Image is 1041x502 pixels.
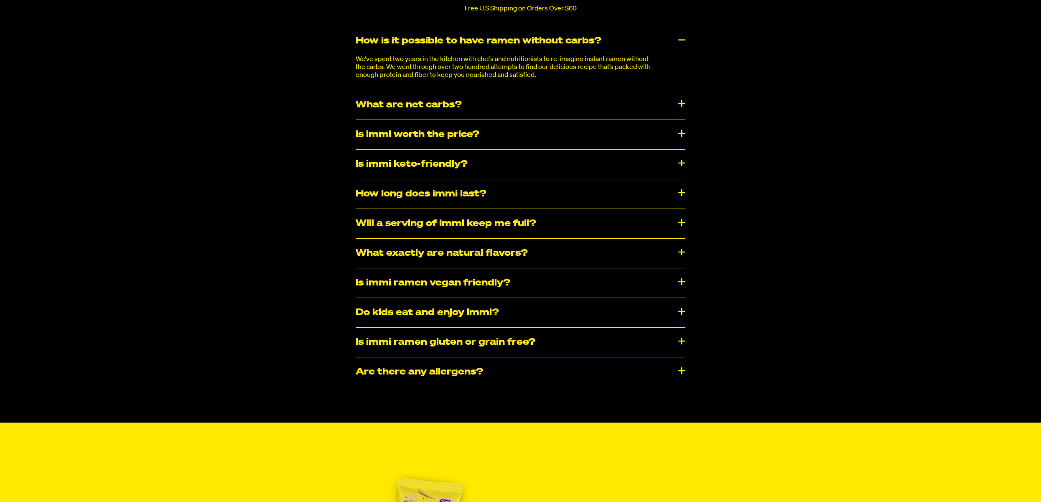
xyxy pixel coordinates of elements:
[356,328,685,357] div: Is immi ramen gluten or grain free?
[356,150,685,179] div: Is immi keto-friendly?
[356,120,685,149] div: Is immi worth the price?
[356,56,656,80] p: We’ve spent two years in the kitchen with chefs and nutritionists to re-imagine instant ramen wit...
[356,209,685,238] div: Will a serving of immi keep me full?
[356,90,685,120] div: What are net carbs?
[356,268,685,298] div: Is immi ramen vegan friendly?
[4,463,88,498] iframe: Marketing Popup
[356,179,685,209] div: How long does immi last?
[465,5,577,13] p: Free U.S Shipping on Orders Over $60
[356,239,685,268] div: What exactly are natural flavors?
[356,26,685,56] div: How is it possible to have ramen without carbs?
[356,298,685,327] div: Do kids eat and enjoy immi?
[356,357,685,387] div: ​​Are there any allergens?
